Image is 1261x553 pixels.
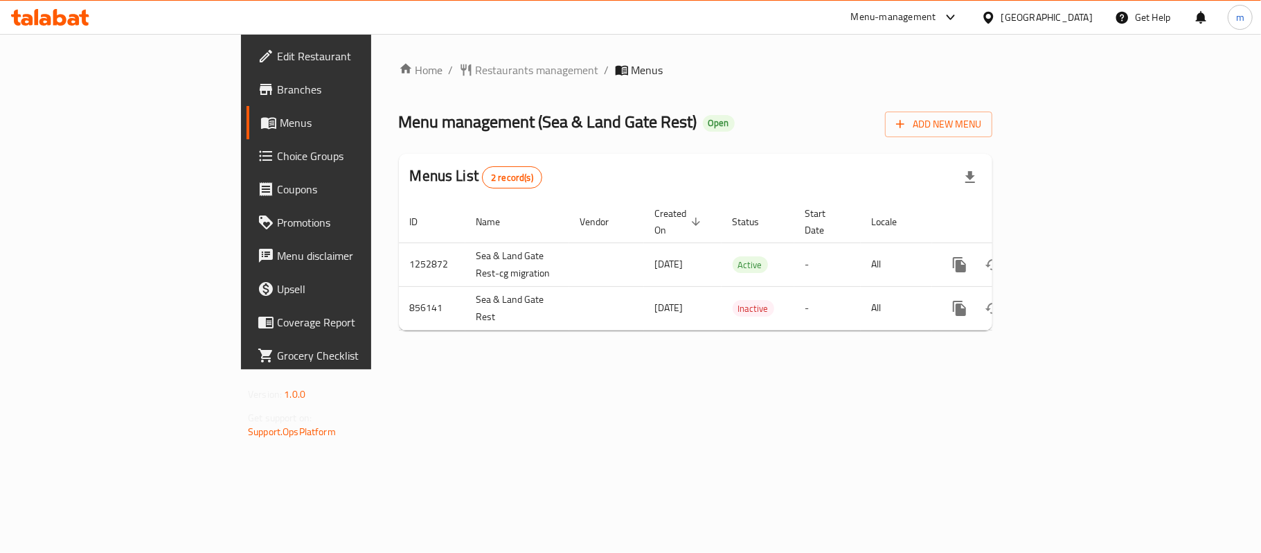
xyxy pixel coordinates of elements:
[483,171,542,184] span: 2 record(s)
[277,347,440,364] span: Grocery Checklist
[277,48,440,64] span: Edit Restaurant
[247,272,451,306] a: Upsell
[733,213,778,230] span: Status
[872,213,915,230] span: Locale
[476,213,519,230] span: Name
[465,243,569,286] td: Sea & Land Gate Rest-cg migration
[247,206,451,239] a: Promotions
[580,213,627,230] span: Vendor
[247,306,451,339] a: Coverage Report
[399,201,1087,331] table: enhanced table
[733,257,768,273] span: Active
[247,239,451,272] a: Menu disclaimer
[861,286,932,330] td: All
[943,292,976,325] button: more
[1001,10,1093,25] div: [GEOGRAPHIC_DATA]
[277,148,440,164] span: Choice Groups
[277,281,440,297] span: Upsell
[277,81,440,98] span: Branches
[932,201,1087,243] th: Actions
[247,139,451,173] a: Choice Groups
[277,181,440,197] span: Coupons
[885,112,992,137] button: Add New Menu
[247,73,451,106] a: Branches
[976,248,1010,281] button: Change Status
[247,106,451,139] a: Menus
[248,409,312,427] span: Get support on:
[794,243,861,286] td: -
[851,9,936,26] div: Menu-management
[247,39,451,73] a: Edit Restaurant
[482,166,542,188] div: Total records count
[703,115,735,132] div: Open
[277,214,440,231] span: Promotions
[794,286,861,330] td: -
[399,62,992,78] nav: breadcrumb
[733,256,768,273] div: Active
[277,247,440,264] span: Menu disclaimer
[1236,10,1244,25] span: m
[655,205,705,238] span: Created On
[861,243,932,286] td: All
[410,166,542,188] h2: Menus List
[280,114,440,131] span: Menus
[248,423,336,441] a: Support.OpsPlatform
[943,248,976,281] button: more
[410,213,436,230] span: ID
[399,106,697,137] span: Menu management ( Sea & Land Gate Rest )
[284,385,305,403] span: 1.0.0
[247,339,451,372] a: Grocery Checklist
[733,300,774,317] div: Inactive
[655,299,683,317] span: [DATE]
[632,62,663,78] span: Menus
[248,385,282,403] span: Version:
[459,62,599,78] a: Restaurants management
[655,255,683,273] span: [DATE]
[733,301,774,317] span: Inactive
[465,286,569,330] td: Sea & Land Gate Rest
[805,205,844,238] span: Start Date
[703,117,735,129] span: Open
[277,314,440,331] span: Coverage Report
[247,173,451,206] a: Coupons
[976,292,1010,325] button: Change Status
[476,62,599,78] span: Restaurants management
[896,116,981,133] span: Add New Menu
[605,62,609,78] li: /
[954,161,987,194] div: Export file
